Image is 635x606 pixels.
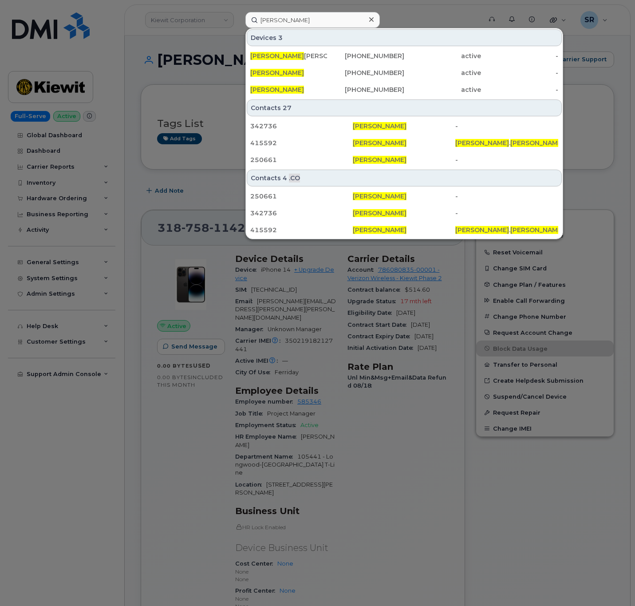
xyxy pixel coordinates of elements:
div: - [455,209,558,218]
div: - [455,155,558,164]
div: - [455,192,558,201]
div: 342736 [250,122,353,131]
span: [PERSON_NAME] [250,86,304,94]
span: [PERSON_NAME] [510,226,564,234]
div: - [481,68,558,77]
div: 415592 [250,226,353,234]
a: 250661[PERSON_NAME]- [247,188,562,204]
a: 415592[PERSON_NAME][PERSON_NAME].[PERSON_NAME]3@[PERSON_NAME][DOMAIN_NAME] [247,135,562,151]
div: active [404,68,481,77]
div: [PHONE_NUMBER] [327,51,404,60]
a: [PERSON_NAME][PERSON_NAME][PHONE_NUMBER]active- [247,48,562,64]
div: active [404,85,481,94]
span: 3 [278,33,283,42]
div: . 3@[PERSON_NAME][DOMAIN_NAME] [455,226,558,234]
a: 415592[PERSON_NAME][PERSON_NAME].[PERSON_NAME]3@[PERSON_NAME][DOMAIN_NAME] [247,222,562,238]
a: 342736[PERSON_NAME]- [247,205,562,221]
span: [PERSON_NAME] [510,139,564,147]
div: active [404,51,481,60]
span: [PERSON_NAME] [353,139,406,147]
a: [PERSON_NAME][PHONE_NUMBER]active- [247,82,562,98]
div: . 3@[PERSON_NAME][DOMAIN_NAME] [455,139,558,147]
span: [PERSON_NAME] [353,122,406,130]
iframe: Messenger Launcher [596,567,628,599]
span: [PERSON_NAME] [455,226,509,234]
div: 250661 [250,155,353,164]
div: - [481,85,558,94]
span: 4 [283,174,287,182]
a: 342736[PERSON_NAME]- [247,118,562,134]
div: [PHONE_NUMBER] [327,68,404,77]
span: [PERSON_NAME] [353,209,406,217]
div: 415592 [250,139,353,147]
div: - [481,51,558,60]
span: [PERSON_NAME] [353,226,406,234]
div: Devices [247,29,562,46]
div: Contacts [247,170,562,186]
span: [PERSON_NAME] [353,192,406,200]
div: 250661 [250,192,353,201]
a: [PERSON_NAME][PHONE_NUMBER]active- [247,65,562,81]
a: 250661[PERSON_NAME]- [247,152,562,168]
span: [PERSON_NAME] [353,156,406,164]
div: 342736 [250,209,353,218]
div: Contacts [247,99,562,116]
div: [PERSON_NAME] [250,51,327,60]
div: [PHONE_NUMBER] [327,85,404,94]
span: .CO [289,174,300,182]
span: 27 [283,103,292,112]
span: [PERSON_NAME] [455,139,509,147]
span: [PERSON_NAME] [250,69,304,77]
span: [PERSON_NAME] [250,52,304,60]
div: - [455,122,558,131]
